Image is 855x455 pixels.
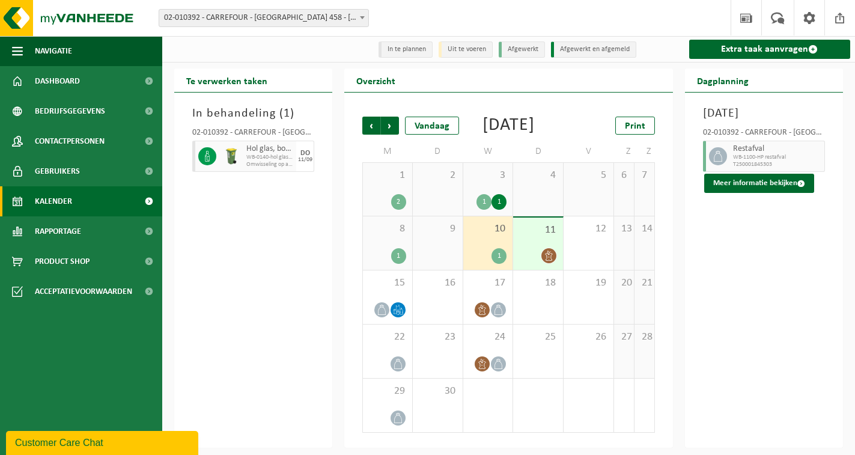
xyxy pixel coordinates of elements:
td: D [413,141,463,162]
li: Afgewerkt [499,41,545,58]
span: 20 [620,276,628,290]
span: 19 [570,276,607,290]
span: 27 [620,331,628,344]
span: 13 [620,222,628,236]
span: 18 [519,276,557,290]
iframe: chat widget [6,429,201,455]
span: Dashboard [35,66,80,96]
span: 28 [640,331,648,344]
li: Uit te voeren [439,41,493,58]
h2: Dagplanning [685,69,761,92]
span: 6 [620,169,628,182]
span: Volgende [381,117,399,135]
h2: Te verwerken taken [174,69,279,92]
td: M [362,141,413,162]
span: 02-010392 - CARREFOUR - KURINGEN 458 - KURINGEN [159,10,368,26]
span: 5 [570,169,607,182]
span: 14 [640,222,648,236]
span: T250001845303 [733,161,821,168]
span: 25 [519,331,557,344]
span: Rapportage [35,216,81,246]
div: DO [300,150,310,157]
span: 22 [369,331,406,344]
span: Bedrijfsgegevens [35,96,105,126]
span: Vorige [362,117,380,135]
div: 1 [476,194,491,210]
span: Print [625,121,645,131]
button: Meer informatie bekijken [704,174,814,193]
span: Contactpersonen [35,126,105,156]
span: WB-1100-HP restafval [733,154,821,161]
span: Acceptatievoorwaarden [35,276,132,307]
td: W [463,141,514,162]
td: Z [634,141,655,162]
span: 1 [284,108,290,120]
span: Gebruikers [35,156,80,186]
span: 8 [369,222,406,236]
a: Print [615,117,655,135]
span: 9 [419,222,457,236]
span: 02-010392 - CARREFOUR - KURINGEN 458 - KURINGEN [159,9,369,27]
a: Extra taak aanvragen [689,40,850,59]
span: 1 [369,169,406,182]
td: D [513,141,564,162]
span: 7 [640,169,648,182]
div: 2 [391,194,406,210]
span: 12 [570,222,607,236]
div: 1 [391,248,406,264]
span: 3 [469,169,507,182]
li: Afgewerkt en afgemeld [551,41,636,58]
td: V [564,141,614,162]
h3: [DATE] [703,105,825,123]
span: Restafval [733,144,821,154]
img: WB-0140-HPE-GN-50 [222,147,240,165]
span: 30 [419,385,457,398]
span: 2 [419,169,457,182]
div: 1 [491,194,507,210]
span: 15 [369,276,406,290]
span: Product Shop [35,246,90,276]
li: In te plannen [379,41,433,58]
td: Z [614,141,634,162]
span: Navigatie [35,36,72,66]
span: 17 [469,276,507,290]
span: 11 [519,224,557,237]
h3: In behandeling ( ) [192,105,314,123]
span: Hol glas, bont (huishoudelijk) [246,144,293,154]
span: 29 [369,385,406,398]
div: [DATE] [482,117,535,135]
span: 26 [570,331,607,344]
span: 16 [419,276,457,290]
span: 24 [469,331,507,344]
span: 23 [419,331,457,344]
div: 1 [491,248,507,264]
div: Vandaag [405,117,459,135]
div: 11/09 [298,157,312,163]
span: WB-0140-hol glas, bont (huishoudelijk) [246,154,293,161]
span: 4 [519,169,557,182]
div: 02-010392 - CARREFOUR - [GEOGRAPHIC_DATA] 458 - [GEOGRAPHIC_DATA] [192,129,314,141]
h2: Overzicht [344,69,407,92]
span: 21 [640,276,648,290]
span: 10 [469,222,507,236]
span: Kalender [35,186,72,216]
span: Omwisseling op aanvraag - op geplande route (incl. verwerking) [246,161,293,168]
div: 02-010392 - CARREFOUR - [GEOGRAPHIC_DATA] 458 - [GEOGRAPHIC_DATA] [703,129,825,141]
